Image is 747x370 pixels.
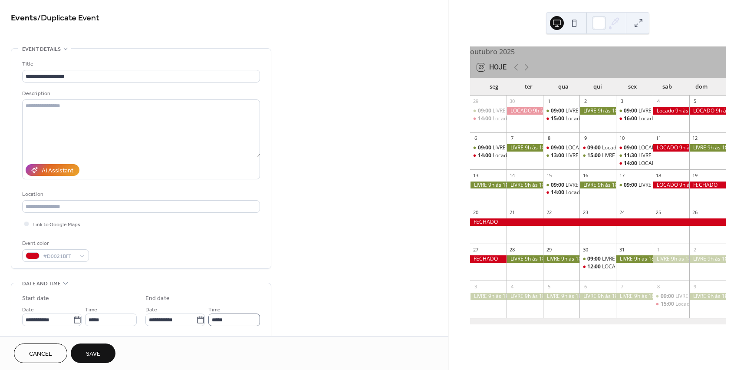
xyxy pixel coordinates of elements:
[509,135,516,142] div: 7
[602,144,644,152] div: Locado 9h às 14h
[551,182,566,189] span: 09:00
[145,294,170,303] div: End date
[509,98,516,105] div: 30
[546,246,552,253] div: 29
[477,78,512,96] div: seg
[566,107,603,115] div: LIVRE 9h às 14h
[689,255,726,263] div: LIVRE 9h às 18h
[208,305,220,314] span: Time
[616,182,652,189] div: LIVRE 9h às 13h
[692,98,698,105] div: 5
[689,182,726,189] div: FECHADO
[507,144,543,152] div: LIVRE 9h às 18h
[655,135,662,142] div: 11
[470,293,507,300] div: LIVRE 9h às 18h
[638,144,684,152] div: LOCADO 9h às 12h
[509,283,516,290] div: 4
[579,293,616,300] div: LIVRE 9h às 18h
[26,164,79,176] button: AI Assistant
[473,135,479,142] div: 6
[653,293,689,300] div: LIVRE 9h às 14h
[43,252,75,261] span: #D0021BFF
[509,209,516,216] div: 21
[71,344,115,363] button: Save
[582,246,589,253] div: 30
[602,152,643,159] div: LIVRE 15h às 18h
[470,115,507,122] div: Locado 14h às 18h
[22,59,258,69] div: Title
[653,107,689,115] div: Locado 9h às 18h
[14,344,67,363] a: Cancel
[692,246,698,253] div: 2
[546,78,581,96] div: qua
[507,255,543,263] div: LIVRE 9h às 18h
[579,144,616,152] div: Locado 9h às 14h
[616,144,652,152] div: LOCADO 9h às 12h
[587,144,602,152] span: 09:00
[546,209,552,216] div: 22
[470,144,507,152] div: LIVRE 9h às 13h
[638,152,691,159] div: LIVRE 11h30 às 13h30
[582,283,589,290] div: 6
[655,172,662,178] div: 18
[543,255,579,263] div: LIVRE 9h às 18h
[507,107,543,115] div: LOCADO 9h às 18h
[22,294,49,303] div: Start date
[624,115,638,122] span: 16:00
[473,98,479,105] div: 29
[566,152,606,159] div: LIVRE 13h às 18h
[582,135,589,142] div: 9
[587,255,602,263] span: 09:00
[473,172,479,178] div: 13
[655,283,662,290] div: 8
[655,98,662,105] div: 4
[478,107,493,115] span: 09:00
[37,10,99,26] span: / Duplicate Event
[661,293,675,300] span: 09:00
[653,182,689,189] div: LOCADO 9h às 18h
[22,305,34,314] span: Date
[543,107,579,115] div: LIVRE 9h às 14h
[689,293,726,300] div: LIVRE 9h às 18h
[616,293,652,300] div: LIVRE 9h às 18h
[22,89,258,98] div: Description
[675,301,721,308] div: Locado 15h às 17h
[692,135,698,142] div: 12
[543,293,579,300] div: LIVRE 9h às 18h
[566,182,603,189] div: LIVRE 9h às 13h
[616,152,652,159] div: LIVRE 11h30 às 13h30
[543,144,579,152] div: LOCADO 9h às 12
[619,283,625,290] div: 7
[551,115,566,122] span: 15:00
[473,283,479,290] div: 3
[11,10,37,26] a: Events
[478,144,493,152] span: 09:00
[22,279,61,288] span: Date and time
[546,283,552,290] div: 5
[543,189,579,196] div: Locado 14h às 16h
[493,144,530,152] div: LIVRE 9h às 13h
[566,189,611,196] div: Locado 14h às 16h
[579,152,616,159] div: LIVRE 15h às 18h
[582,98,589,105] div: 2
[474,61,510,73] button: 23Hoje
[470,46,726,57] div: outubro 2025
[551,144,566,152] span: 09:00
[638,182,676,189] div: LIVRE 9h às 13h
[655,209,662,216] div: 25
[638,115,684,122] div: Locado 16h às 18h
[470,255,507,263] div: FECHADO
[587,152,602,159] span: 15:00
[650,78,684,96] div: sab
[602,255,640,263] div: LIVRE 9h às 11h
[624,152,638,159] span: 11:30
[546,172,552,178] div: 15
[551,189,566,196] span: 14:00
[546,98,552,105] div: 1
[85,305,97,314] span: Time
[509,246,516,253] div: 28
[86,350,100,359] span: Save
[546,135,552,142] div: 8
[638,107,676,115] div: LIVRE 9h às 15h
[582,172,589,178] div: 16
